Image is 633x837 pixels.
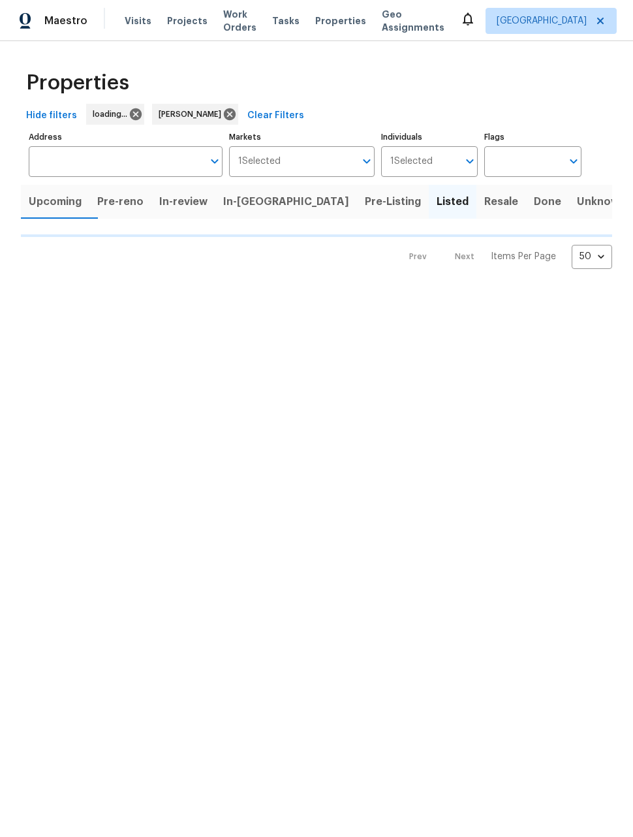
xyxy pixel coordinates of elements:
span: Clear Filters [247,108,304,124]
button: Clear Filters [242,104,309,128]
span: Upcoming [29,193,82,211]
button: Open [358,152,376,170]
div: [PERSON_NAME] [152,104,238,125]
button: Open [461,152,479,170]
span: Pre-Listing [365,193,421,211]
label: Address [29,133,223,141]
span: Listed [437,193,469,211]
span: Hide filters [26,108,77,124]
span: In-[GEOGRAPHIC_DATA] [223,193,349,211]
span: Work Orders [223,8,256,34]
span: [PERSON_NAME] [159,108,226,121]
span: Maestro [44,14,87,27]
span: Done [534,193,561,211]
nav: Pagination Navigation [397,245,612,269]
span: Geo Assignments [382,8,444,34]
span: Unknown [577,193,626,211]
span: Tasks [272,16,300,25]
label: Markets [229,133,375,141]
span: Projects [167,14,208,27]
label: Flags [484,133,581,141]
span: 1 Selected [238,156,281,167]
p: Items Per Page [491,250,556,263]
button: Open [206,152,224,170]
span: Pre-reno [97,193,144,211]
button: Hide filters [21,104,82,128]
span: [GEOGRAPHIC_DATA] [497,14,587,27]
span: Properties [315,14,366,27]
span: Visits [125,14,151,27]
div: loading... [86,104,144,125]
span: In-review [159,193,208,211]
span: 1 Selected [390,156,433,167]
div: 50 [572,240,612,274]
span: Properties [26,76,129,89]
label: Individuals [381,133,478,141]
button: Open [564,152,583,170]
span: Resale [484,193,518,211]
span: loading... [93,108,132,121]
